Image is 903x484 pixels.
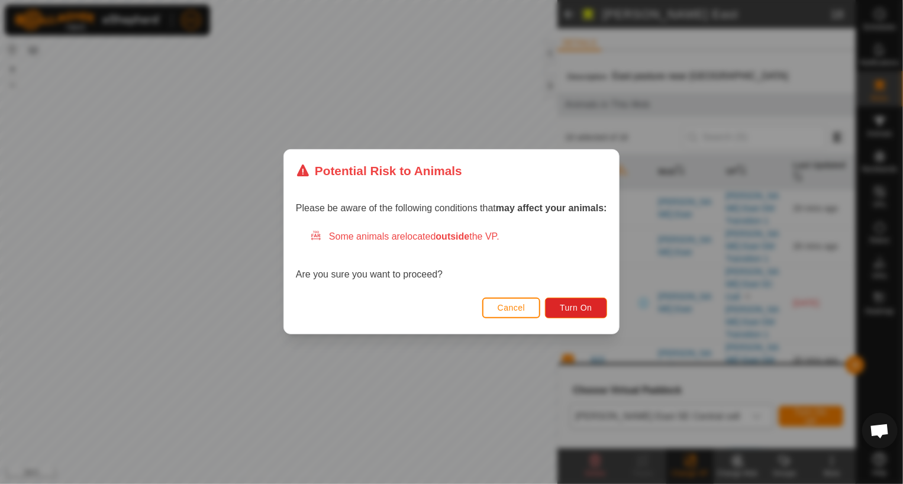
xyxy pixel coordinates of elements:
div: Are you sure you want to proceed? [296,230,607,282]
button: Cancel [482,298,541,318]
span: Please be aware of the following conditions that [296,204,607,214]
div: Some animals are [310,230,607,244]
span: Cancel [498,304,525,313]
strong: outside [436,232,470,242]
div: Open chat [862,413,898,448]
span: located the VP. [405,232,499,242]
button: Turn On [546,298,607,318]
span: Turn On [560,304,592,313]
strong: may affect your animals: [496,204,607,214]
div: Potential Risk to Animals [296,162,462,180]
